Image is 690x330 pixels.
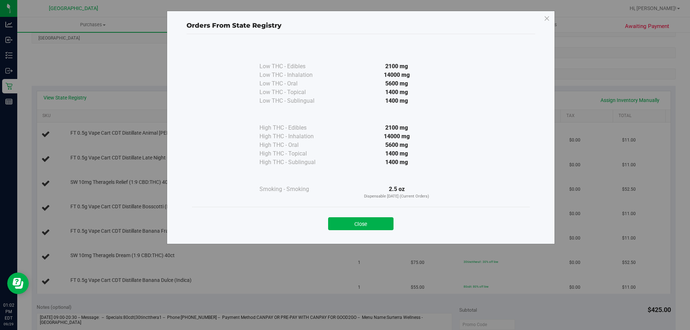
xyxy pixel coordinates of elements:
div: Low THC - Oral [259,79,331,88]
div: High THC - Sublingual [259,158,331,167]
div: Low THC - Topical [259,88,331,97]
div: High THC - Topical [259,149,331,158]
div: 5600 mg [331,141,462,149]
div: 14000 mg [331,132,462,141]
span: Orders From State Registry [187,22,281,29]
div: Low THC - Inhalation [259,71,331,79]
div: 2.5 oz [331,185,462,200]
div: 2100 mg [331,124,462,132]
p: Dispensable [DATE] (Current Orders) [331,194,462,200]
div: 1400 mg [331,158,462,167]
div: 5600 mg [331,79,462,88]
div: Low THC - Sublingual [259,97,331,105]
div: 1400 mg [331,149,462,158]
iframe: Resource center [7,273,29,294]
div: High THC - Inhalation [259,132,331,141]
div: Smoking - Smoking [259,185,331,194]
div: High THC - Edibles [259,124,331,132]
div: Low THC - Edibles [259,62,331,71]
div: High THC - Oral [259,141,331,149]
div: 1400 mg [331,97,462,105]
div: 2100 mg [331,62,462,71]
div: 14000 mg [331,71,462,79]
button: Close [328,217,394,230]
div: 1400 mg [331,88,462,97]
